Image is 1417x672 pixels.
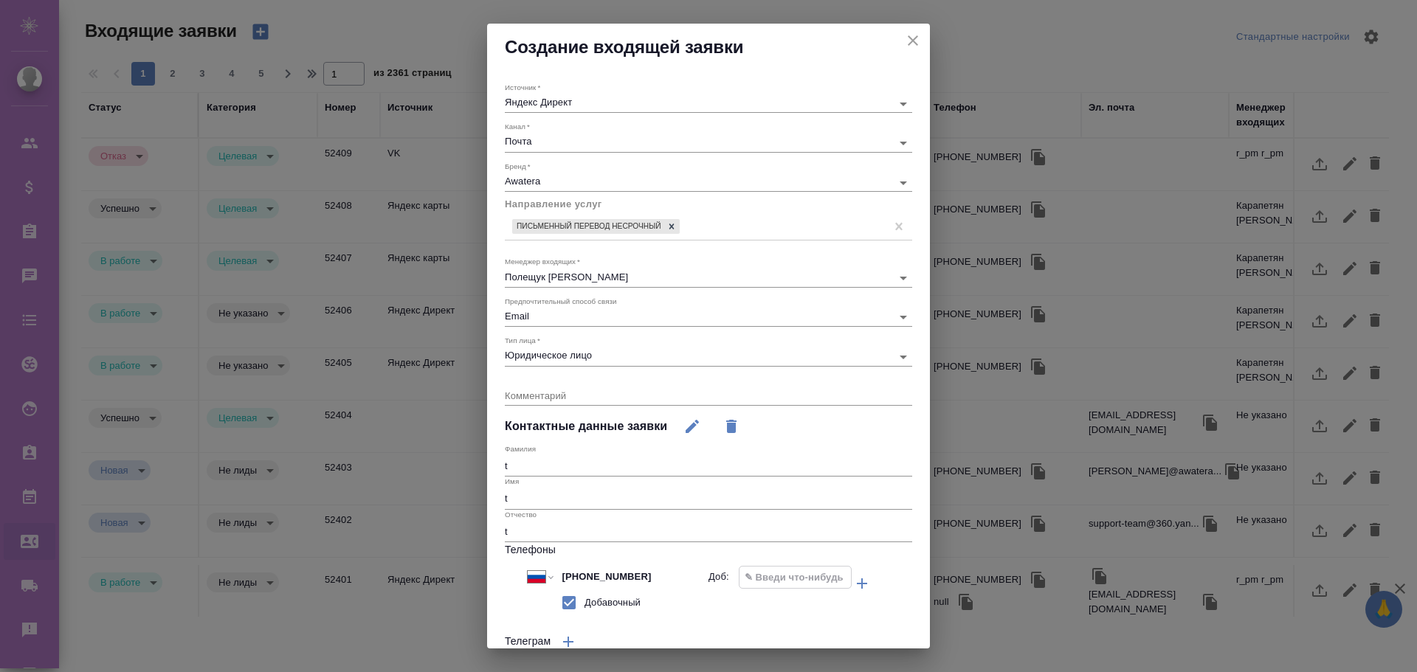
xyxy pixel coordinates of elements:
div: Письменный перевод несрочный [512,219,663,235]
div: Яндекс Директ [505,97,912,108]
div: Email [505,311,912,322]
label: Менеджер входящих [505,258,580,266]
button: Добавить [551,624,586,659]
input: ✎ Введи что-нибудь [739,567,851,588]
h6: Телеграм [505,634,551,650]
div: Почта [505,136,912,147]
label: Фамилия [505,445,536,452]
label: Канал [505,123,530,131]
span: Направление услуг [505,198,602,209]
label: Имя [505,478,519,485]
h6: Телефоны [505,542,912,558]
p: Доб: [708,569,731,584]
span: Добавочный [585,595,641,610]
div: Юридическое лицо [505,350,912,361]
button: Редактировать [675,409,710,444]
label: Тип лица [505,337,540,344]
label: Бренд [505,162,531,170]
input: ✎ Введи что-нибудь [556,566,686,587]
button: Open [893,268,914,288]
button: Удалить [714,409,749,444]
label: Источник [505,84,540,91]
div: Awatera [505,176,912,187]
button: Добавить [844,566,880,601]
button: close [902,30,924,52]
label: Отчество [505,510,537,518]
label: Предпочтительный способ связи [505,297,617,305]
h2: Создание входящей заявки [505,35,912,59]
h4: Контактные данные заявки [505,418,667,435]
